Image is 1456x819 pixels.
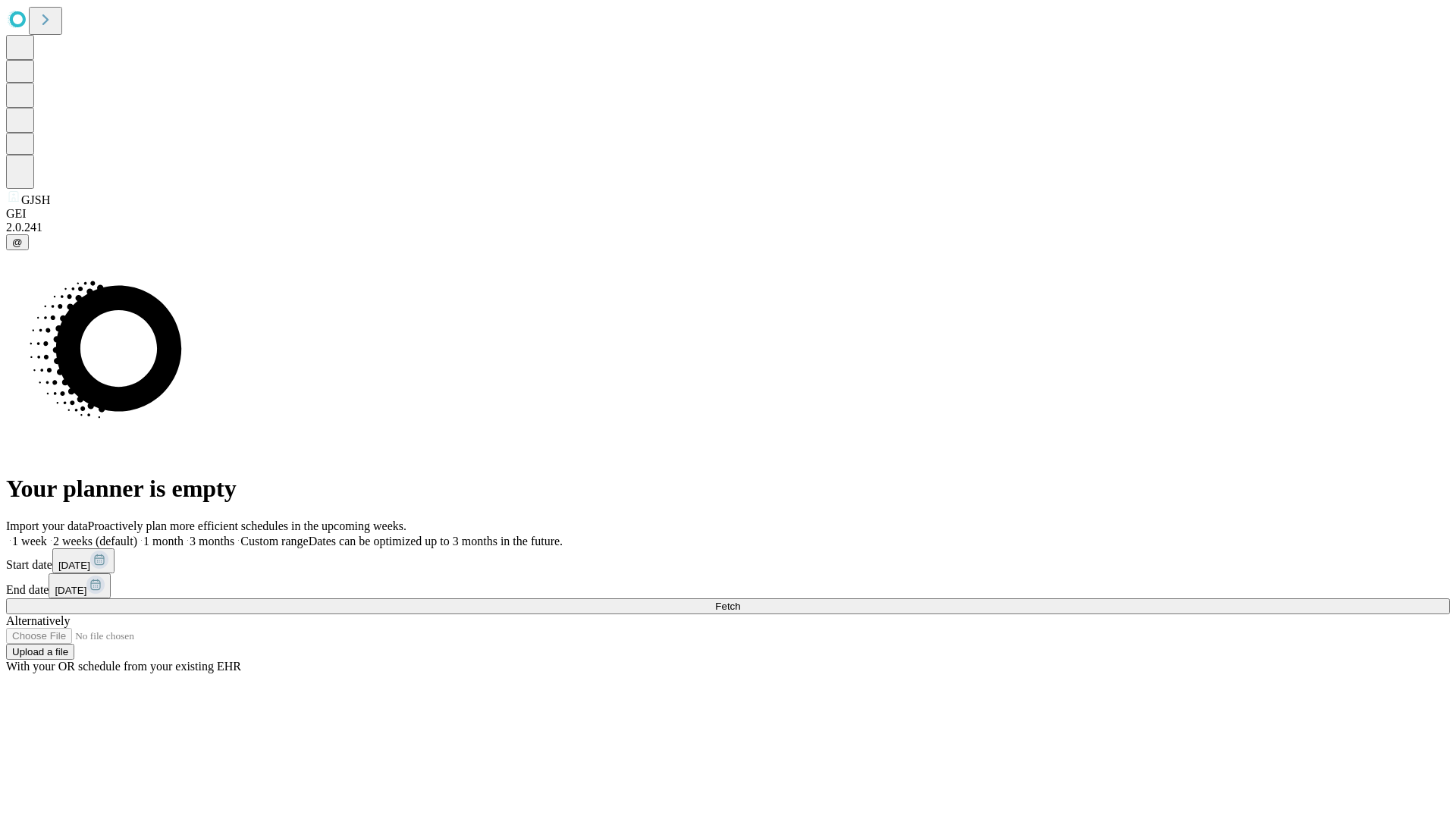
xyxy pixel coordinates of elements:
span: GJSH [21,193,50,206]
span: [DATE] [58,560,90,571]
div: End date [6,573,1450,598]
button: @ [6,234,29,250]
button: [DATE] [52,548,115,573]
h1: Your planner is empty [6,475,1450,503]
span: 1 week [12,535,47,548]
span: Custom range [240,535,308,548]
span: Import your data [6,519,88,532]
div: 2.0.241 [6,221,1450,234]
span: With your OR schedule from your existing EHR [6,660,241,673]
div: Start date [6,548,1450,573]
button: [DATE] [49,573,111,598]
button: Upload a file [6,644,74,660]
span: Fetch [715,601,740,612]
span: 1 month [143,535,184,548]
span: 2 weeks (default) [53,535,137,548]
span: [DATE] [55,585,86,596]
span: Alternatively [6,614,70,627]
span: @ [12,237,23,248]
span: Dates can be optimized up to 3 months in the future. [309,535,563,548]
span: Proactively plan more efficient schedules in the upcoming weeks. [88,519,406,532]
span: 3 months [190,535,234,548]
div: GEI [6,207,1450,221]
button: Fetch [6,598,1450,614]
